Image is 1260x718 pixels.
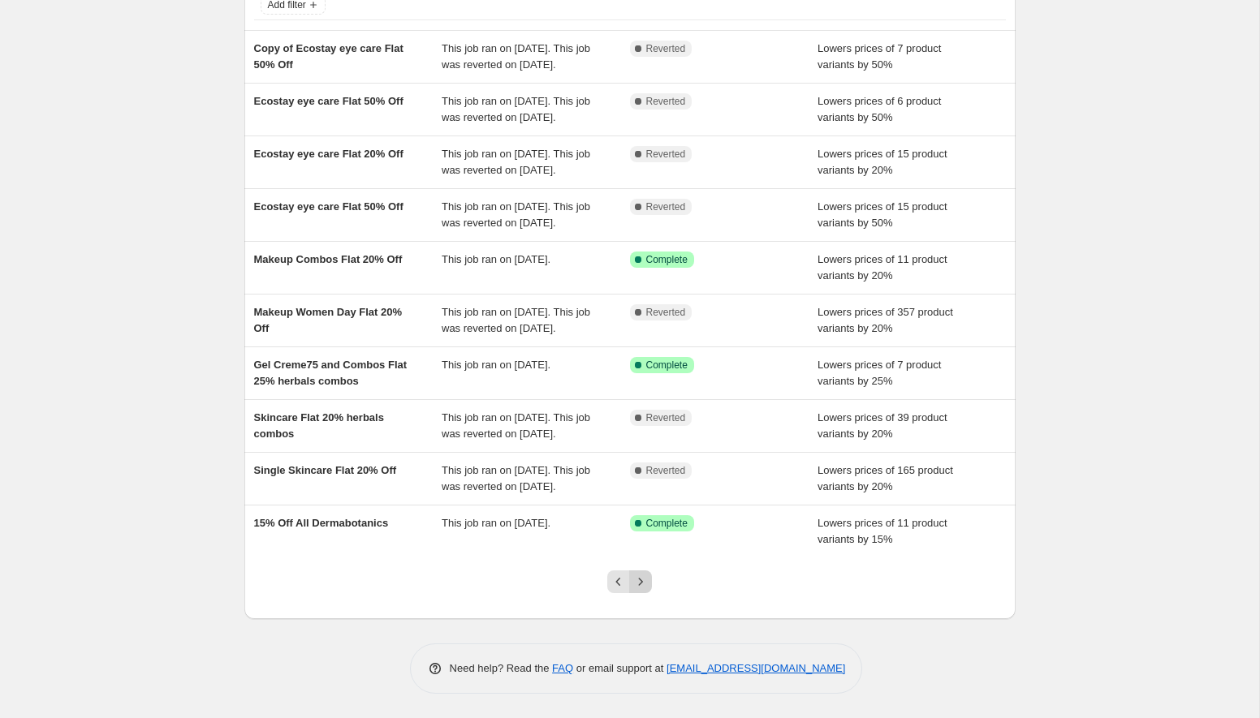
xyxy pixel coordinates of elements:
span: This job ran on [DATE]. This job was reverted on [DATE]. [442,464,590,492]
span: Lowers prices of 15 product variants by 20% [818,148,947,176]
span: Ecostay eye care Flat 50% Off [254,95,403,107]
span: Complete [646,517,688,530]
span: Lowers prices of 11 product variants by 20% [818,253,947,282]
span: Ecostay eye care Flat 50% Off [254,200,403,213]
span: Lowers prices of 7 product variants by 25% [818,359,941,387]
a: [EMAIL_ADDRESS][DOMAIN_NAME] [667,662,845,674]
span: This job ran on [DATE]. This job was reverted on [DATE]. [442,95,590,123]
span: This job ran on [DATE]. [442,517,550,529]
span: Complete [646,253,688,266]
span: This job ran on [DATE]. This job was reverted on [DATE]. [442,200,590,229]
span: Reverted [646,148,686,161]
span: Lowers prices of 7 product variants by 50% [818,42,941,71]
span: Lowers prices of 39 product variants by 20% [818,411,947,440]
span: Makeup Combos Flat 20% Off [254,253,403,265]
span: Gel Creme75 and Combos Flat 25% herbals combos [254,359,408,387]
span: Reverted [646,464,686,477]
a: FAQ [552,662,573,674]
span: Reverted [646,306,686,319]
span: This job ran on [DATE]. This job was reverted on [DATE]. [442,42,590,71]
span: Copy of Ecostay eye care Flat 50% Off [254,42,403,71]
nav: Pagination [607,570,652,593]
span: Single Skincare Flat 20% Off [254,464,397,476]
span: Lowers prices of 165 product variants by 20% [818,464,953,492]
span: Reverted [646,42,686,55]
button: Next [629,570,652,593]
button: Previous [607,570,630,593]
span: Lowers prices of 11 product variants by 15% [818,517,947,545]
span: Reverted [646,200,686,213]
span: Reverted [646,411,686,424]
span: or email support at [573,662,667,674]
span: Lowers prices of 6 product variants by 50% [818,95,941,123]
span: Makeup Women Day Flat 20% Off [254,306,403,334]
span: This job ran on [DATE]. This job was reverted on [DATE]. [442,148,590,176]
span: Need help? Read the [450,662,553,674]
span: Complete [646,359,688,372]
span: Lowers prices of 15 product variants by 50% [818,200,947,229]
span: This job ran on [DATE]. [442,253,550,265]
span: Lowers prices of 357 product variants by 20% [818,306,953,334]
span: Ecostay eye care Flat 20% Off [254,148,403,160]
span: Skincare Flat 20% herbals combos [254,411,384,440]
span: 15% Off All Dermabotanics [254,517,389,529]
span: Reverted [646,95,686,108]
span: This job ran on [DATE]. [442,359,550,371]
span: This job ran on [DATE]. This job was reverted on [DATE]. [442,306,590,334]
span: This job ran on [DATE]. This job was reverted on [DATE]. [442,411,590,440]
